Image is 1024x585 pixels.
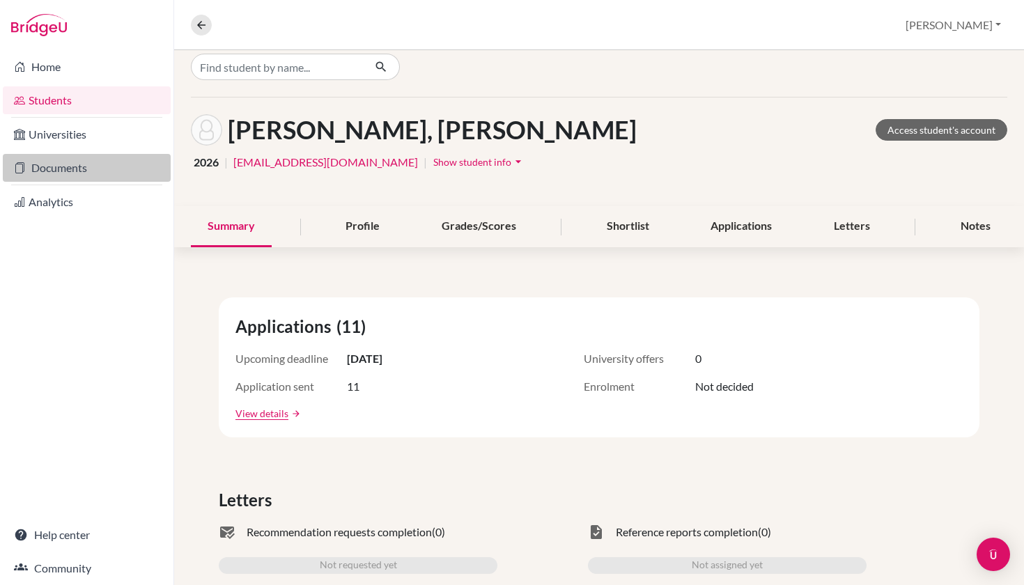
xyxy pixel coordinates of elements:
span: | [224,154,228,171]
span: Application sent [235,378,347,395]
span: Letters [219,487,277,513]
span: University offers [584,350,695,367]
span: (0) [758,524,771,540]
span: | [424,154,427,171]
img: Bridge-U [11,14,67,36]
a: Community [3,554,171,582]
a: View details [235,406,288,421]
span: [DATE] [347,350,382,367]
span: Not requested yet [320,557,397,574]
span: Recommendation requests completion [247,524,432,540]
input: Find student by name... [191,54,364,80]
span: 0 [695,350,701,367]
a: Help center [3,521,171,549]
a: Documents [3,154,171,182]
span: mark_email_read [219,524,235,540]
button: [PERSON_NAME] [899,12,1007,38]
div: Open Intercom Messenger [977,538,1010,571]
span: 2026 [194,154,219,171]
a: Home [3,53,171,81]
a: Universities [3,120,171,148]
span: Reference reports completion [616,524,758,540]
span: Upcoming deadline [235,350,347,367]
i: arrow_drop_down [511,155,525,169]
a: Analytics [3,188,171,216]
a: Access student's account [876,119,1007,141]
a: [EMAIL_ADDRESS][DOMAIN_NAME] [233,154,418,171]
div: Profile [329,206,396,247]
div: Summary [191,206,272,247]
div: Shortlist [590,206,666,247]
a: Students [3,86,171,114]
div: Applications [694,206,789,247]
span: 11 [347,378,359,395]
div: Letters [817,206,887,247]
span: (11) [336,314,371,339]
span: Applications [235,314,336,339]
div: Grades/Scores [425,206,533,247]
span: (0) [432,524,445,540]
span: Not decided [695,378,754,395]
span: Not assigned yet [692,557,763,574]
span: task [588,524,605,540]
h1: [PERSON_NAME], [PERSON_NAME] [228,115,637,145]
span: Enrolment [584,378,695,395]
button: Show student infoarrow_drop_down [433,151,526,173]
div: Notes [944,206,1007,247]
span: Show student info [433,156,511,168]
a: arrow_forward [288,409,301,419]
img: Kayal Ramesh's avatar [191,114,222,146]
